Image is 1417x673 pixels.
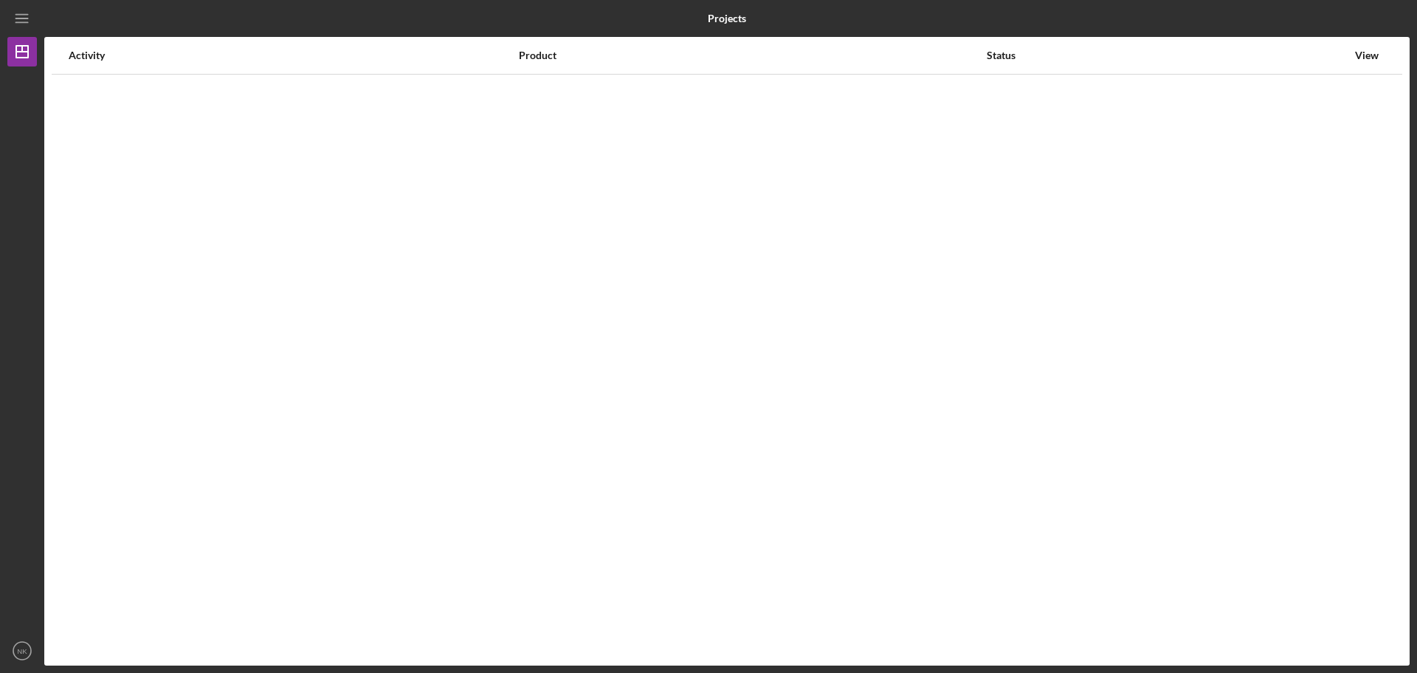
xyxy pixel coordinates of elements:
[987,49,1347,61] div: Status
[1348,49,1385,61] div: View
[519,49,985,61] div: Product
[708,13,746,24] b: Projects
[17,647,27,655] text: NK
[69,49,517,61] div: Activity
[7,636,37,666] button: NK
